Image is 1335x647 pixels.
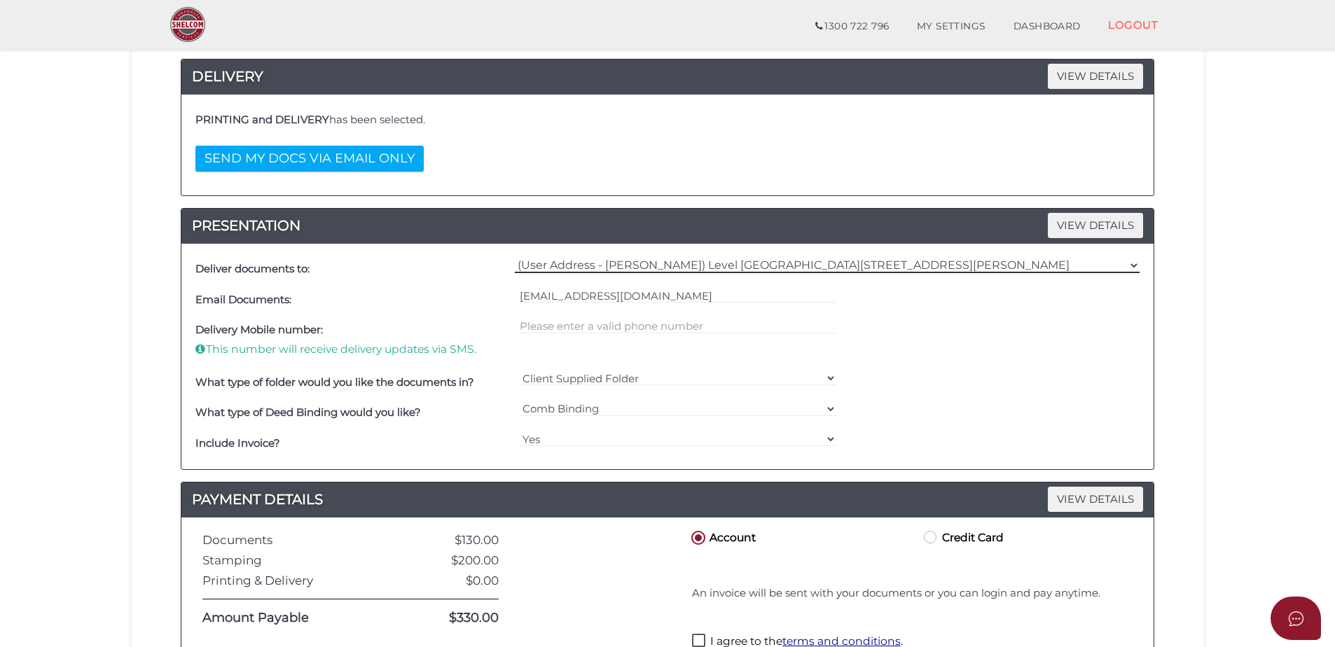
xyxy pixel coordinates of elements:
[192,554,396,567] div: Stamping
[689,528,756,545] label: Account
[903,13,999,41] a: MY SETTINGS
[181,214,1154,237] a: PRESENTATIONVIEW DETAILS
[195,323,323,336] b: Delivery Mobile number:
[396,534,509,547] div: $130.00
[195,262,310,275] b: Deliver documents to:
[1048,64,1143,88] span: VIEW DETAILS
[195,114,1140,126] h4: has been selected.
[396,554,509,567] div: $200.00
[801,13,903,41] a: 1300 722 796
[195,293,291,306] b: Email Documents:
[181,488,1154,510] h4: PAYMENT DETAILS
[195,342,513,357] p: This number will receive delivery updates via SMS.
[1048,487,1143,511] span: VIEW DETAILS
[181,65,1154,88] a: DELIVERYVIEW DETAILS
[1048,213,1143,237] span: VIEW DETAILS
[1094,11,1172,39] a: LOGOUT
[192,534,396,547] div: Documents
[192,611,396,625] div: Amount Payable
[181,65,1154,88] h4: DELIVERY
[1271,597,1321,640] button: Open asap
[396,611,509,625] div: $330.00
[181,214,1154,237] h4: PRESENTATION
[192,574,396,587] div: Printing & Delivery
[181,488,1154,510] a: PAYMENT DETAILSVIEW DETAILS
[999,13,1095,41] a: DASHBOARD
[195,375,474,389] b: What type of folder would you like the documents in?
[195,113,329,126] b: PRINTING and DELIVERY
[195,405,421,419] b: What type of Deed Binding would you like?
[195,146,424,172] button: SEND MY DOCS VIA EMAIL ONLY
[520,319,837,334] input: Please enter a valid 10-digit phone number
[195,436,280,450] b: Include Invoice?
[921,528,1004,545] label: Credit Card
[396,574,509,587] div: $0.00
[692,587,1129,599] h4: An invoice will be sent with your documents or you can login and pay anytime.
